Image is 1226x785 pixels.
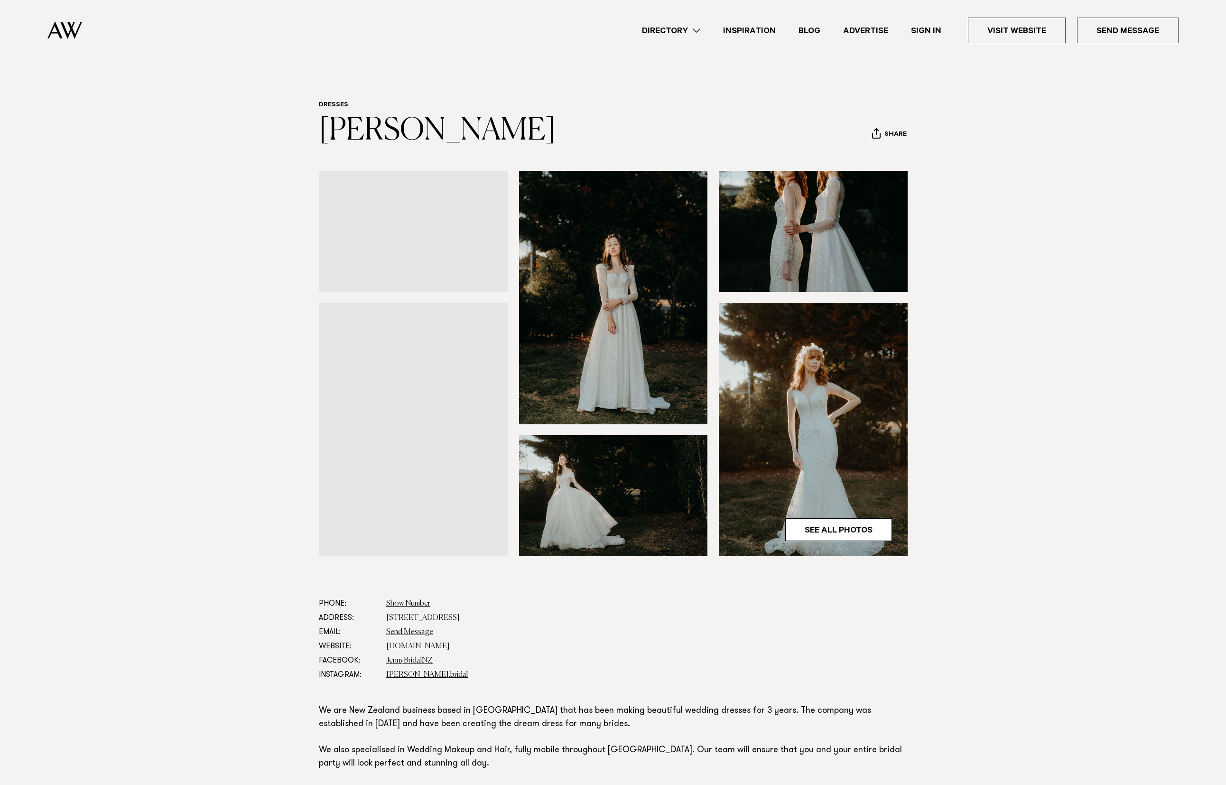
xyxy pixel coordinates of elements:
dt: Instagram: [319,668,379,682]
a: Show Number [386,600,430,607]
a: JennyBridalNZ [386,657,433,664]
a: Inspiration [712,24,787,37]
dt: Email: [319,625,379,639]
dd: [STREET_ADDRESS] [386,611,907,625]
dt: Phone: [319,597,379,611]
dt: Address: [319,611,379,625]
dt: Facebook: [319,654,379,668]
a: Directory [631,24,712,37]
img: Auckland Weddings Logo [47,21,82,39]
a: [PERSON_NAME].bridal [386,671,468,679]
a: Visit Website [968,18,1066,43]
a: Send Message [386,628,433,636]
dt: Website: [319,639,379,654]
a: Dresses [319,102,348,109]
a: Blog [787,24,832,37]
a: [DOMAIN_NAME] [386,643,450,650]
a: See All Photos [785,518,892,541]
a: Send Message [1077,18,1179,43]
a: Advertise [832,24,900,37]
a: [PERSON_NAME] [319,116,556,146]
span: Share [884,131,907,140]
button: Share [872,128,907,142]
a: Sign In [900,24,953,37]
